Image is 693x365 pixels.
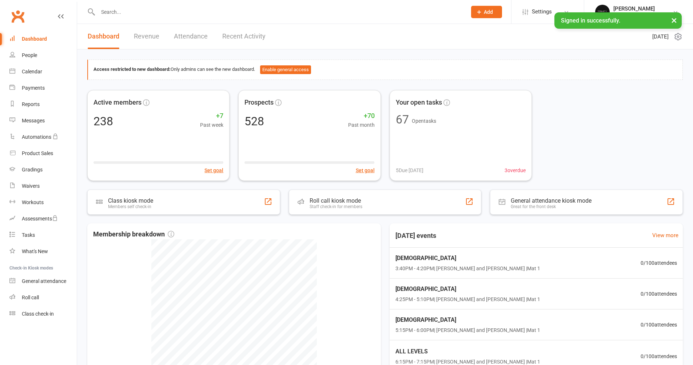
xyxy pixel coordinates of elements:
div: Workouts [22,199,44,205]
div: Waivers [22,183,40,189]
a: People [9,47,77,64]
span: [DATE] [652,32,669,41]
span: [DEMOGRAPHIC_DATA] [395,315,540,325]
span: 3:40PM - 4:20PM | [PERSON_NAME] and [PERSON_NAME] | Mat 1 [395,264,540,272]
div: Staff check-in for members [310,204,362,209]
a: Tasks [9,227,77,243]
span: [DEMOGRAPHIC_DATA] [395,254,540,263]
span: 5 Due [DATE] [396,166,423,174]
a: Reports [9,96,77,113]
div: People [22,52,37,58]
span: Prospects [244,97,274,108]
div: Assessments [22,216,58,222]
a: Class kiosk mode [9,306,77,322]
a: General attendance kiosk mode [9,273,77,289]
button: Set goal [356,166,375,174]
div: Roll call kiosk mode [310,197,362,204]
div: What's New [22,248,48,254]
span: ALL LEVELS [395,347,540,356]
input: Search... [96,7,462,17]
span: Settings [532,4,552,20]
span: Past month [348,121,375,129]
div: General attendance kiosk mode [511,197,592,204]
a: Dashboard [9,31,77,47]
img: thumb_image1712106278.png [595,5,610,19]
h3: [DATE] events [390,229,442,242]
a: Gradings [9,162,77,178]
div: Class kiosk mode [108,197,153,204]
div: Calendar [22,69,42,74]
a: Clubworx [9,7,27,25]
a: Recent Activity [222,24,266,49]
div: [PERSON_NAME] [613,5,655,12]
a: View more [652,231,678,240]
span: 5:15PM - 6:00PM | [PERSON_NAME] and [PERSON_NAME] | Mat 1 [395,326,540,334]
a: Workouts [9,194,77,211]
span: Past week [200,121,223,129]
div: 238 [93,115,113,127]
div: Trinity BJJ Pty Ltd [613,12,655,19]
div: Members self check-in [108,204,153,209]
a: Assessments [9,211,77,227]
span: 0 / 100 attendees [641,290,677,298]
a: Calendar [9,64,77,80]
span: +7 [200,111,223,121]
span: 4:25PM - 5:10PM | [PERSON_NAME] and [PERSON_NAME] | Mat 1 [395,295,540,303]
span: Membership breakdown [93,229,174,240]
div: Class check-in [22,311,54,317]
span: Add [484,9,493,15]
a: What's New [9,243,77,260]
div: Automations [22,134,51,140]
a: Waivers [9,178,77,194]
span: 0 / 100 attendees [641,352,677,360]
span: Active members [93,97,142,108]
div: Reports [22,101,40,107]
div: 67 [396,114,409,125]
div: 528 [244,115,264,127]
span: 0 / 100 attendees [641,321,677,329]
div: Messages [22,118,45,123]
button: Set goal [204,166,223,174]
a: Revenue [134,24,159,49]
a: Attendance [174,24,208,49]
a: Payments [9,80,77,96]
div: General attendance [22,278,66,284]
div: Great for the front desk [511,204,592,209]
div: Roll call [22,295,39,300]
span: Open tasks [412,118,436,124]
button: × [668,12,681,28]
span: +70 [348,111,375,121]
div: Product Sales [22,150,53,156]
a: Messages [9,113,77,129]
div: Dashboard [22,36,47,42]
a: Dashboard [88,24,119,49]
strong: Access restricted to new dashboard: [93,66,171,72]
span: 0 / 100 attendees [641,259,677,267]
a: Product Sales [9,145,77,162]
span: [DEMOGRAPHIC_DATA] [395,284,540,294]
div: Tasks [22,232,35,238]
span: 3 overdue [505,166,526,174]
a: Automations [9,129,77,145]
div: Only admins can see the new dashboard. [93,65,677,74]
button: Enable general access [260,65,311,74]
a: Roll call [9,289,77,306]
div: Gradings [22,167,43,173]
div: Payments [22,85,45,91]
button: Add [471,6,502,18]
span: Your open tasks [396,97,442,108]
span: Signed in successfully. [561,17,620,24]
